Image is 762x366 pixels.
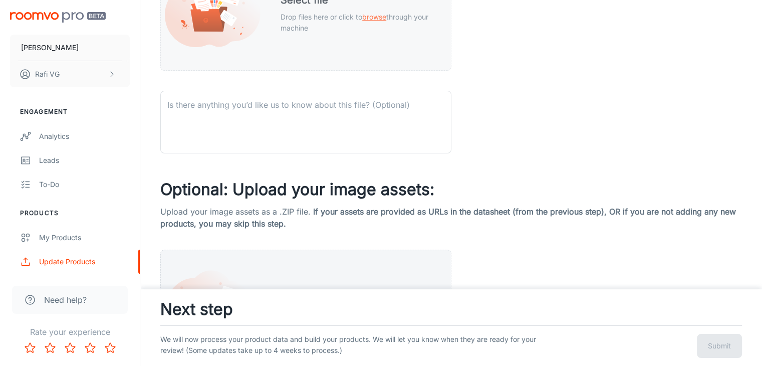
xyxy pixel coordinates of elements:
p: Rate your experience [8,326,132,338]
h5: Select a .ZIP file [281,287,434,302]
p: Upload your image assets as a .ZIP file. [160,206,742,230]
button: Rafi VG [10,61,130,87]
span: Need help? [44,294,87,306]
span: browse [362,13,386,21]
div: My Products [39,232,130,243]
div: Select a .ZIP fileDrop files here or click tobrowsethrough your machine [160,250,451,365]
p: Rafi VG [35,69,60,80]
button: [PERSON_NAME] [10,35,130,61]
div: Analytics [39,131,130,142]
div: Leads [39,155,130,166]
button: Rate 3 star [60,338,80,358]
button: Rate 4 star [80,338,100,358]
div: Update Products [39,256,130,267]
button: Rate 1 star [20,338,40,358]
span: If your assets are provided as URLs in the datasheet (from the previous step), OR if you are not ... [160,207,736,229]
p: Drop files here or click to through your machine [281,12,434,34]
button: Rate 2 star [40,338,60,358]
img: Roomvo PRO Beta [10,12,106,23]
h3: Optional: Upload your image assets: [160,177,742,202]
div: To-do [39,179,130,190]
h3: Next step [160,297,742,321]
p: We will now process your product data and build your products. We will let you know when they are... [160,334,539,358]
p: [PERSON_NAME] [21,42,79,53]
button: Rate 5 star [100,338,120,358]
